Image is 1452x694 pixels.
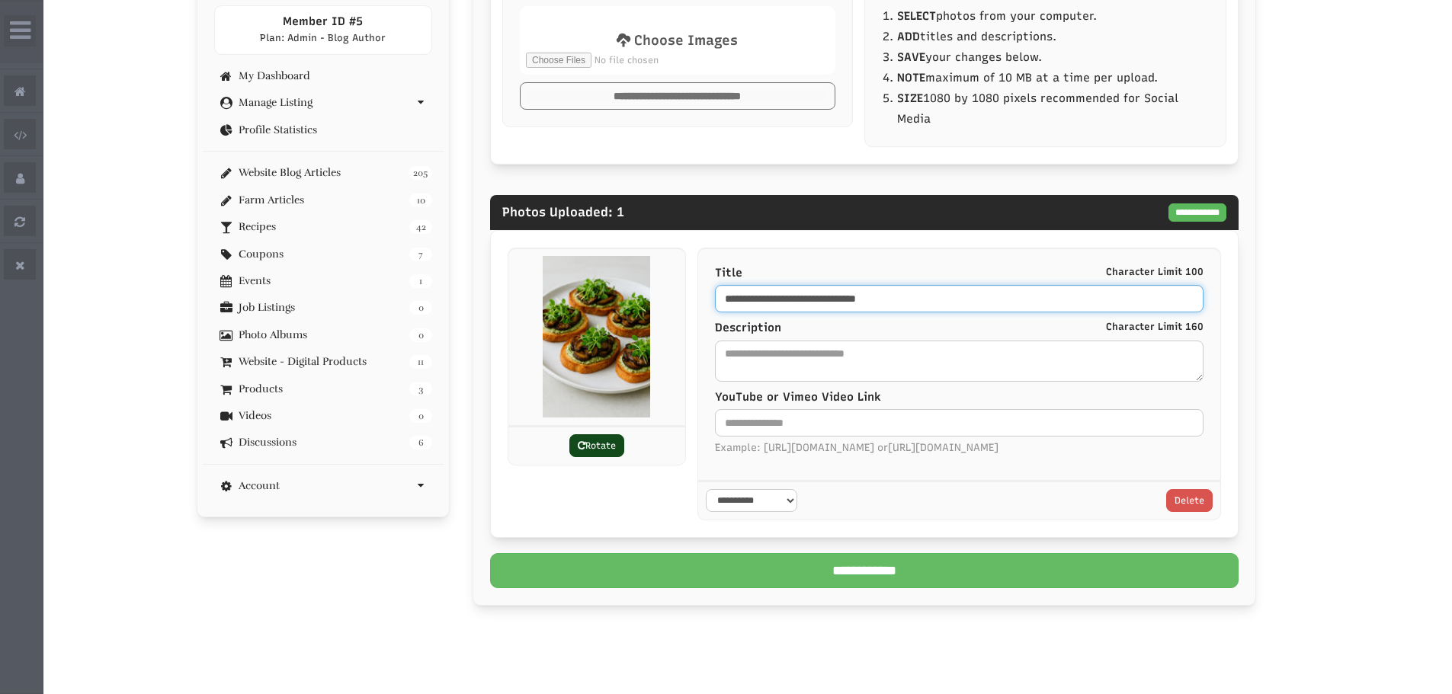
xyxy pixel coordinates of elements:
a: 10 Farm Articles [214,194,433,206]
span: 42 [409,220,432,234]
span: Member ID #5 [283,14,363,28]
span: 205 [409,166,432,180]
span: 7 [409,248,432,261]
span: Plan: Admin - Blog Author [260,32,386,43]
b: ADD [897,30,920,43]
span: [URL][DOMAIN_NAME] [888,440,998,455]
a: Rotate [569,434,624,457]
span: 10 [409,193,432,207]
i: Wide Admin Panel [10,18,30,43]
span: 3 [409,382,432,396]
a: 7 Coupons [214,248,433,260]
label: YouTube or Vimeo Video Link [715,389,881,405]
li: 1080 by 1080 pixels recommended for Social Media [897,88,1209,130]
label: Description [715,320,1204,336]
span: 0 [409,328,432,342]
b: NOTE [897,71,925,85]
a: 0 Videos [214,410,433,421]
label: Title [715,265,1204,281]
span: Photos Uploaded: 1 [502,204,624,219]
a: 205 Website Blog Articles [214,167,433,178]
a: My Dashboard [214,70,433,82]
small: Character Limit 160 [1106,320,1204,334]
b: SAVE [897,50,925,64]
li: titles and descriptions. [897,27,1209,47]
li: maximum of 10 MB at a time per upload. [897,68,1209,88]
b: SELECT [897,9,936,23]
span: 6 [409,436,432,449]
a: 0 Photo Albums [214,329,433,341]
a: 11 Website - Digital Products [214,356,433,367]
a: Profile Statistics [214,124,433,136]
a: 6 Discussions [214,437,433,448]
a: Account [214,480,433,491]
span: 0 [409,301,432,315]
a: 0 Job Listings [214,302,433,313]
a: 1 Events [214,275,433,286]
span: Example: [URL][DOMAIN_NAME] or [715,440,1204,455]
a: 3 Products [214,383,433,395]
span: 11 [409,355,432,369]
li: your changes below. [897,47,1209,68]
li: photos from your computer. [897,6,1209,27]
a: Manage Listing [214,97,433,108]
a: 42 Recipes [214,221,433,232]
select: select-1 [706,489,797,512]
strong: SIZE [897,91,923,105]
small: Character Limit 100 [1106,265,1204,279]
span: 1 [409,274,432,288]
a: Delete [1166,489,1213,512]
span: 0 [409,409,432,423]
